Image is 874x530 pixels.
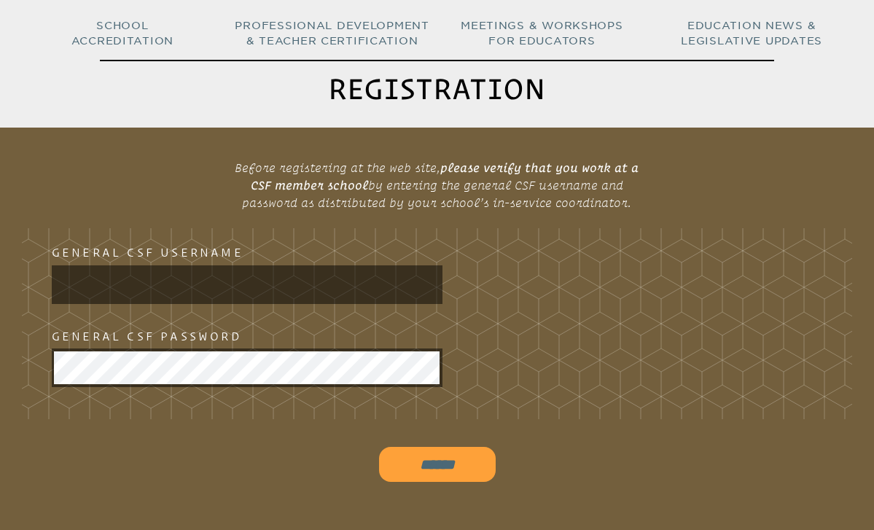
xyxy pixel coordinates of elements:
[681,19,822,47] span: Education News & Legislative Updates
[71,19,173,47] span: School Accreditation
[461,19,623,47] span: Meetings & Workshops for Educators
[100,60,773,115] h1: Registration
[251,161,639,192] b: please verify that you work at a CSF member school
[235,19,429,47] span: Professional Development & Teacher Certification
[52,243,823,262] h3: General CSF Username
[222,154,652,217] p: Before registering at the web site, by entering the general CSF username and password as distribu...
[52,327,823,346] h3: General CSF Password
